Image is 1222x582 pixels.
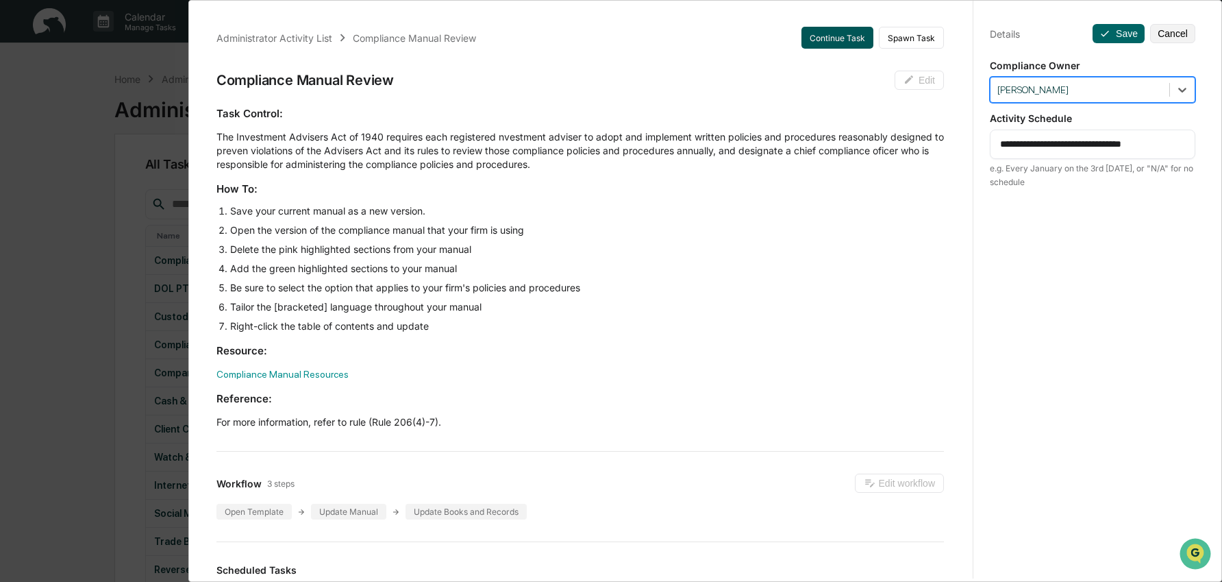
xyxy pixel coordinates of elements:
h3: : [216,391,944,406]
a: 🔎Data Lookup [8,193,92,218]
p: How can we help? [14,29,249,51]
strong: Resource [216,344,264,357]
p: The Investment Advisers Act of 1940 requires each registered nvestment adviser to adopt and imple... [216,130,944,171]
span: Workflow [216,478,262,489]
a: 🗄️Attestations [94,167,175,192]
div: We're available if you need us! [47,119,173,130]
a: Powered byPylon [97,232,166,243]
button: Edit [895,71,944,90]
li: Save your current manual as a new version. [230,204,944,218]
span: 3 steps [267,478,295,489]
img: 1746055101610-c473b297-6a78-478c-a979-82029cc54cd1 [14,105,38,130]
a: Compliance Manual Resources [216,369,349,380]
div: Details [990,28,1020,40]
div: 🖐️ [14,174,25,185]
button: Cancel [1150,24,1195,43]
strong: Reference [216,392,269,405]
h3: : [216,343,944,358]
li: Be sure to select the option that applies to your firm's policies and procedures [230,281,944,295]
div: Update Manual [311,504,386,520]
li: Right-click the table of contents and update [230,319,944,333]
div: Compliance Manual Review [216,72,394,88]
h3: Scheduled Tasks [216,564,944,576]
span: Preclearance [27,173,88,186]
button: Start new chat [233,109,249,125]
div: e.g. Every January on the 3rd [DATE], or "N/A" for no schedule [990,162,1195,189]
button: Save [1093,24,1145,43]
li: Tailor the [bracketed] language throughout your manual [230,300,944,314]
div: Administrator Activity List [216,32,332,44]
iframe: Open customer support [1178,537,1215,574]
strong: Task Control: [216,107,283,120]
div: Update Books and Records [406,504,527,520]
strong: How To: [216,182,258,195]
div: Compliance Manual Review [353,32,476,44]
button: Continue Task [801,27,873,49]
button: Edit workflow [855,474,944,493]
li: Add the green highlighted sections to your manual [230,262,944,276]
span: Data Lookup [27,199,86,213]
p: Compliance Owner [990,60,1195,71]
span: Attestations [113,173,170,186]
button: Spawn Task [879,27,944,49]
div: 🔎 [14,200,25,211]
div: Start new chat [47,105,225,119]
span: Pylon [136,232,166,243]
p: Activity Schedule [990,112,1195,124]
p: For more information, refer to rule (Rule 206(4)-7). [216,415,944,429]
a: 🖐️Preclearance [8,167,94,192]
div: 🗄️ [99,174,110,185]
li: Delete the pink highlighted sections from your manual [230,243,944,256]
div: Open Template [216,504,292,520]
li: Open the version of the compliance manual that your firm is using [230,223,944,237]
